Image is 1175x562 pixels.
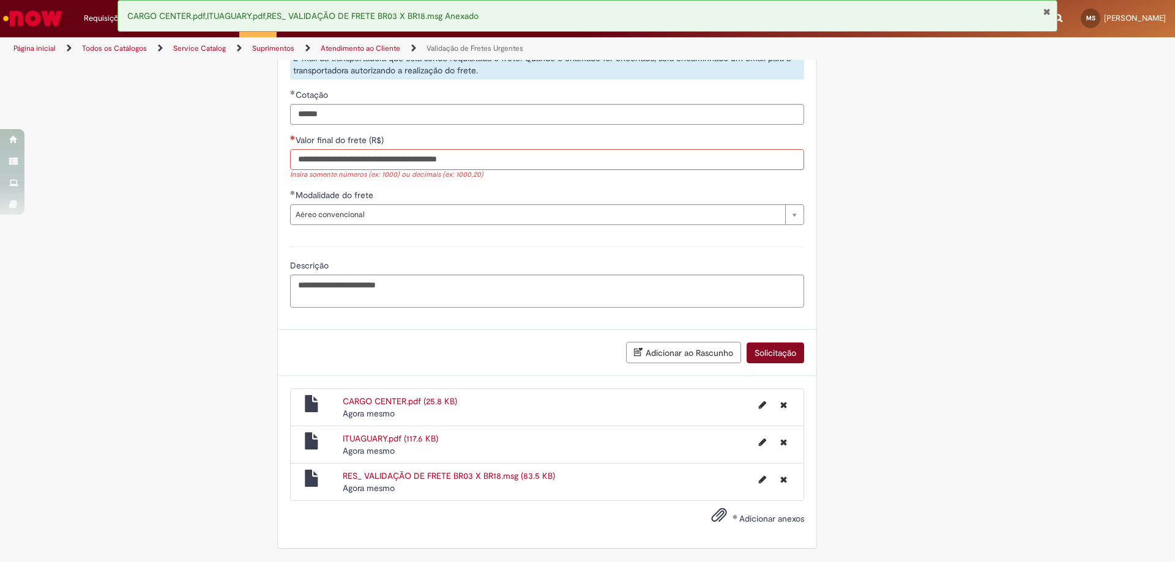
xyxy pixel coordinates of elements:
[290,149,804,170] input: Valor final do frete (R$)
[626,342,741,363] button: Adicionar ao Rascunho
[13,43,56,53] a: Página inicial
[296,89,330,100] span: Cotação
[296,190,376,201] span: Modalidade do frete
[773,395,794,415] button: Excluir CARGO CENTER.pdf
[296,205,779,224] span: Aéreo convencional
[427,43,523,53] a: Validação de Fretes Urgentes
[290,170,804,180] div: Insira somente números (ex: 1000) ou decimais (ex: 1000,20)
[773,432,794,452] button: Excluir ITUAGUARY.pdf
[127,10,479,21] span: CARGO CENTER.pdf,ITUAGUARY.pdf,RES_ VALIDAÇÃO DE FRETE BR03 X BR18.msg Anexado
[752,395,774,415] button: Editar nome de arquivo CARGO CENTER.pdf
[82,43,147,53] a: Todos os Catálogos
[752,470,774,489] button: Editar nome de arquivo RES_ VALIDAÇÃO DE FRETE BR03 X BR18.msg
[296,135,386,146] span: Valor final do frete (R$)
[290,275,804,308] textarea: Descrição
[739,514,804,525] span: Adicionar anexos
[708,504,730,532] button: Adicionar anexos
[343,408,395,419] time: 29/08/2025 11:33:59
[343,445,395,456] span: Agora mesmo
[9,37,774,60] ul: Trilhas de página
[290,135,296,140] span: Necessários
[290,90,296,95] span: Obrigatório Preenchido
[290,260,331,271] span: Descrição
[321,43,400,53] a: Atendimento ao Cliente
[343,445,395,456] time: 29/08/2025 11:33:59
[343,483,395,494] span: Agora mesmo
[773,470,794,489] button: Excluir RES_ VALIDAÇÃO DE FRETE BR03 X BR18.msg
[1043,7,1051,17] button: Fechar Notificação
[1086,14,1095,22] span: MS
[290,104,804,125] input: Cotação
[343,470,555,481] a: RES_ VALIDAÇÃO DE FRETE BR03 X BR18.msg (83.5 KB)
[1104,13,1166,23] span: [PERSON_NAME]
[1,6,64,31] img: ServiceNow
[84,12,127,24] span: Requisições
[173,43,226,53] a: Service Catalog
[252,43,294,53] a: Suprimentos
[343,408,395,419] span: Agora mesmo
[290,190,296,195] span: Obrigatório Preenchido
[752,432,774,452] button: Editar nome de arquivo ITUAGUARY.pdf
[290,49,804,79] div: E-mail da transportadora que está sendo requisitada o frete. Quando o chamado for encerrado, será...
[343,433,438,444] a: ITUAGUARY.pdf (117.6 KB)
[747,342,804,363] button: Solicitação
[343,396,457,407] a: CARGO CENTER.pdf (25.8 KB)
[343,483,395,494] time: 29/08/2025 11:33:59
